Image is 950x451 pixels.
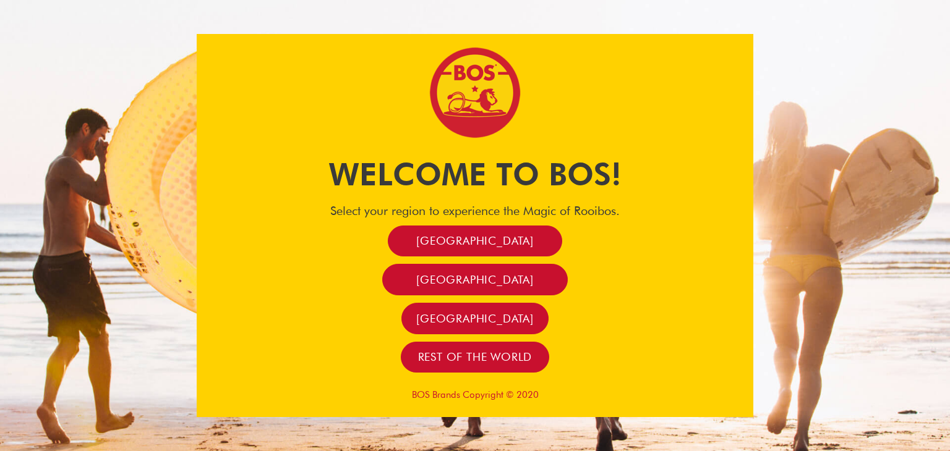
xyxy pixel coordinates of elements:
[382,264,568,295] a: [GEOGRAPHIC_DATA]
[197,389,753,400] p: BOS Brands Copyright © 2020
[197,203,753,218] h4: Select your region to experience the Magic of Rooibos.
[401,303,549,334] a: [GEOGRAPHIC_DATA]
[416,234,534,248] span: [GEOGRAPHIC_DATA]
[388,225,562,257] a: [GEOGRAPHIC_DATA]
[418,350,533,364] span: Rest of the world
[429,46,521,139] img: Bos Brands
[416,311,534,326] span: [GEOGRAPHIC_DATA]
[401,342,550,373] a: Rest of the world
[197,153,753,196] h1: Welcome to BOS!
[416,272,534,287] span: [GEOGRAPHIC_DATA]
